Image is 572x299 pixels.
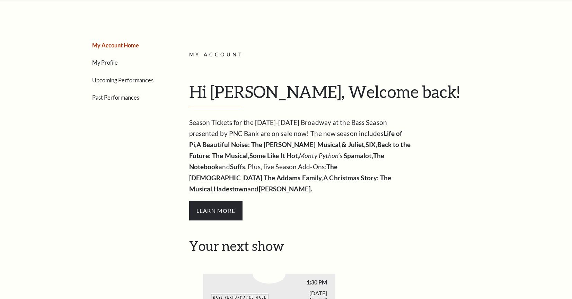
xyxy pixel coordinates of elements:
h1: Hi [PERSON_NAME], Welcome back! [189,82,496,107]
span: Learn More [189,201,243,220]
a: Upcoming Performances [92,77,153,83]
h2: Your next show [189,238,496,254]
a: Learn More [189,206,243,214]
a: My Profile [92,59,118,66]
strong: & Juliet [342,141,364,148]
strong: The [DEMOGRAPHIC_DATA] [189,163,338,182]
strong: Suffs [230,163,245,171]
strong: SIX [366,141,376,148]
strong: The Addams Family [264,174,322,182]
p: Season Tickets for the [DATE]-[DATE] Broadway at the Bass Season presented by PNC Bank are on sal... [189,117,414,194]
a: Past Performances [92,94,139,101]
a: My Account Home [92,42,139,48]
strong: Spamalot [344,152,372,160]
span: 1:30 PM [269,279,327,286]
em: Monty Python’s [299,152,342,160]
strong: [PERSON_NAME]. [259,185,312,193]
strong: A Beautiful Noise: The [PERSON_NAME] Musical [196,141,340,148]
span: My Account [189,52,244,57]
strong: Back to the Future: The Musical [189,141,411,160]
strong: Some Like It Hot [249,152,298,160]
strong: The Notebook [189,152,384,171]
strong: A Christmas Story: The Musical [189,174,391,193]
strong: Hadestown [213,185,247,193]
